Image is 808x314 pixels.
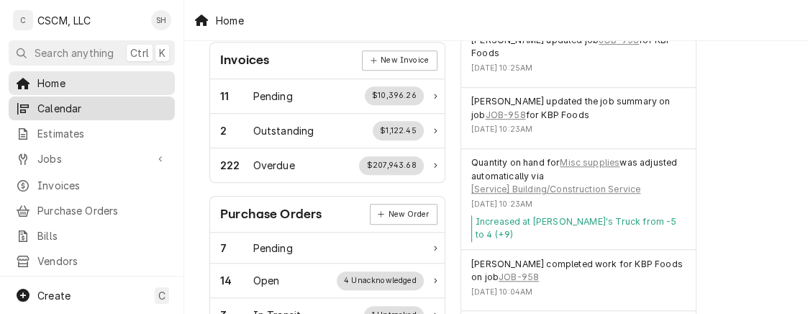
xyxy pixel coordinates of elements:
div: CSCM, LLC [37,13,91,28]
a: Home [9,71,175,95]
a: Work Status [210,114,445,148]
span: K [159,45,165,60]
div: Event [461,250,696,311]
a: Bills [9,224,175,248]
div: Event String [471,95,686,122]
a: Purchase Orders [9,199,175,223]
div: Event Details [471,34,686,79]
div: Event Timestamp [471,199,686,210]
div: Card Header [210,197,445,233]
div: Event Timestamp [471,124,686,135]
div: Event Timestamp [471,63,686,74]
a: Misc supplies [560,156,619,169]
span: Bills [37,228,168,243]
a: Work Status [210,79,445,114]
a: Vendors [9,249,175,273]
div: Event String [471,34,686,60]
span: Calendar [37,101,168,116]
a: Work Status [210,148,445,182]
a: JOB-958 [499,271,539,284]
a: Calendar [9,97,175,120]
div: Event Timestamp [471,287,686,298]
span: Estimates [37,126,168,141]
div: Event String [471,156,686,196]
button: Search anythingCtrlK [9,40,175,66]
div: C [13,10,33,30]
div: Work Status Title [253,241,293,256]
div: Event Details [471,156,686,241]
a: JOB-958 [485,109,525,122]
div: Card Link Button [370,204,437,224]
div: Work Status Count [220,273,253,288]
div: Event [461,88,696,149]
div: Card Data [210,79,445,183]
span: Home [37,76,168,91]
div: Work Status Supplemental Data [365,86,425,105]
div: Card: Invoices [209,42,445,183]
span: Purchase Orders [37,203,168,218]
a: Estimates [9,122,175,145]
span: C [158,288,165,303]
a: Go to Jobs [9,147,175,171]
div: Work Status Count [220,123,253,138]
span: Invoices [37,178,168,193]
div: Event Details [471,258,686,303]
div: Event Details [471,95,686,140]
div: Work Status Title [253,273,280,288]
div: Event [461,26,696,87]
div: Card Header [210,42,445,78]
div: Work Status Supplemental Data [337,272,425,290]
span: Vendors [37,254,168,269]
a: New Order [370,204,437,224]
div: Event String [471,258,686,284]
div: Card Title [220,205,322,224]
div: Work Status Title [253,89,293,104]
div: Work Status Supplemental Data [373,121,424,140]
div: Work Status Count [220,89,253,104]
div: Work Status Supplemental Data [359,156,424,175]
div: Work Status Count [220,158,253,173]
div: Card Link Button [362,50,437,71]
span: Search anything [35,45,114,60]
a: Clients [9,274,175,298]
span: Jobs [37,151,146,166]
div: Card Title [220,50,269,70]
a: Invoices [9,174,175,197]
div: Work Status Title [253,123,314,138]
span: Create [37,290,71,302]
a: Work Status [210,233,445,264]
div: Work Status Title [253,158,295,173]
div: Serra Heyen's Avatar [151,10,171,30]
div: SH [151,10,171,30]
a: Work Status [210,264,445,298]
span: Ctrl [130,45,149,60]
a: New Invoice [362,50,437,71]
div: Work Status Count [220,241,253,256]
div: Event [461,149,696,250]
a: [Service] Building/Construction Service [471,183,640,196]
div: Event Message [471,215,686,242]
